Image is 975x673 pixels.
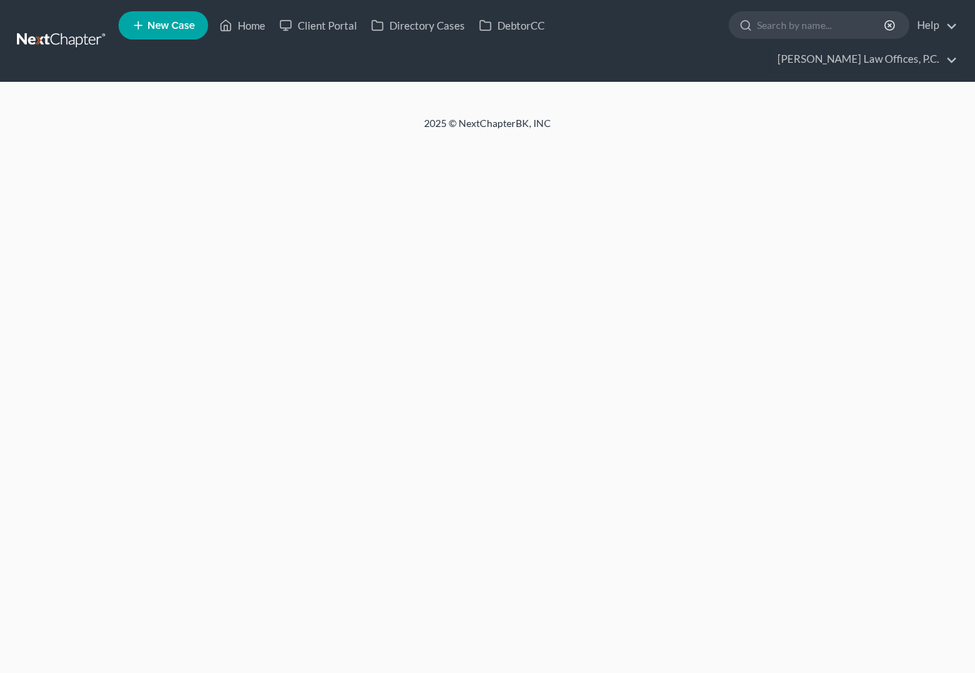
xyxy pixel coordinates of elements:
a: DebtorCC [472,13,552,38]
a: [PERSON_NAME] Law Offices, P.C. [770,47,957,72]
a: Client Portal [272,13,364,38]
input: Search by name... [757,12,886,38]
a: Home [212,13,272,38]
span: New Case [147,20,195,31]
div: 2025 © NextChapterBK, INC [85,116,890,142]
a: Help [910,13,957,38]
a: Directory Cases [364,13,472,38]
